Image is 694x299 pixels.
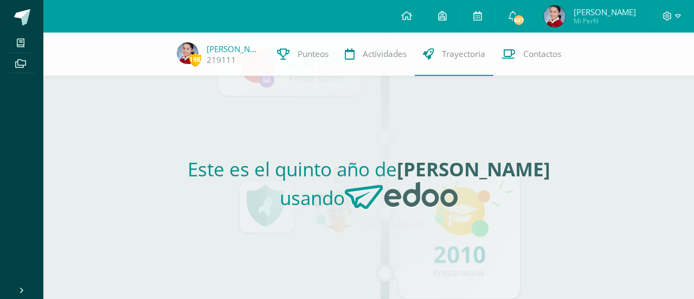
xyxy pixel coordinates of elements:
[337,33,415,76] a: Actividades
[345,182,458,210] img: Edoo
[363,48,407,60] span: Actividades
[415,33,493,76] a: Trayectoria
[177,42,198,64] img: 8d176aa56371bcf91e9563536b98906f.png
[207,54,236,66] a: 219111
[298,48,329,60] span: Punteos
[397,156,550,182] strong: [PERSON_NAME]
[207,43,261,54] a: [PERSON_NAME]
[574,7,636,17] span: [PERSON_NAME]
[493,33,569,76] a: Contactos
[269,33,337,76] a: Punteos
[124,156,614,219] h2: Este es el quinto año de usando
[523,48,561,60] span: Contactos
[513,14,525,26] span: 637
[442,48,485,60] span: Trayectoria
[574,16,636,26] span: Mi Perfil
[544,5,566,27] img: 8d176aa56371bcf91e9563536b98906f.png
[189,53,201,66] span: 198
